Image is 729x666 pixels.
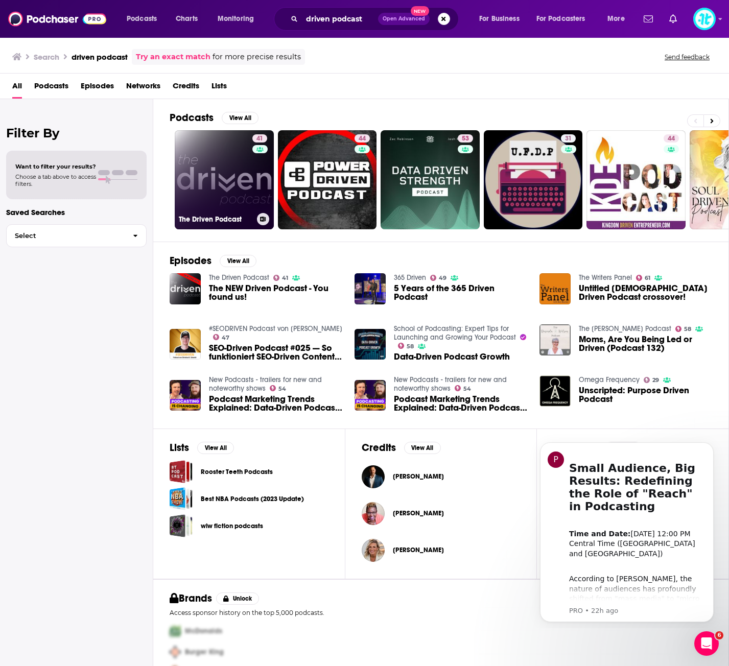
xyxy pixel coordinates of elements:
[393,472,444,481] span: [PERSON_NAME]
[218,12,254,26] span: Monitoring
[394,352,510,361] a: Data-Driven Podcast Growth
[170,273,201,304] img: The NEW Driven Podcast - You found us!
[270,385,287,391] a: 54
[170,609,712,616] p: Access sponsor history on the top 5,000 podcasts.
[185,627,222,635] span: McDonalds
[579,324,671,333] a: The Durenda Wilson Podcast
[359,134,366,144] span: 44
[644,377,660,383] a: 29
[539,375,571,407] img: Unscripted: Purpose Driven Podcast
[201,493,304,505] a: Best NBA Podcasts (2023 Update)
[394,273,426,282] a: 365 Driven
[120,11,170,27] button: open menu
[210,11,267,27] button: open menu
[693,8,716,30] button: Show profile menu
[411,6,429,16] span: New
[170,111,258,124] a: PodcastsView All
[455,385,472,391] a: 54
[170,514,193,537] a: wlw fiction podcasts
[645,276,650,280] span: 61
[393,546,444,554] span: [PERSON_NAME]
[284,7,468,31] div: Search podcasts, credits, & more...
[216,592,260,605] button: Unlock
[81,78,114,99] a: Episodes
[668,134,675,144] span: 44
[185,648,224,656] span: Burger King
[684,327,691,331] span: 58
[472,11,532,27] button: open menu
[394,375,507,393] a: New Podcasts - trailers for new and noteworthy shows
[34,78,68,99] a: Podcasts
[579,375,640,384] a: Omega Frequency
[675,326,692,332] a: 58
[600,11,638,27] button: open menu
[715,631,723,639] span: 6
[607,12,625,26] span: More
[579,284,712,301] a: Untitled Female Driven Podcast crossover!
[7,232,125,239] span: Select
[530,11,600,27] button: open menu
[170,329,201,360] img: SEO-Driven Podcast #025 — So funktioniert SEO-Driven Content Marketing
[362,441,441,454] a: CreditsView All
[126,78,160,99] span: Networks
[383,16,425,21] span: Open Advanced
[394,284,527,301] a: 5 Years of the 365 Driven Podcast
[273,275,289,281] a: 41
[222,112,258,124] button: View All
[694,631,719,656] iframe: Intercom live chat
[539,324,571,355] a: Moms, Are You Being Led or Driven (Podcast 132)
[693,8,716,30] span: Logged in as ImpactTheory
[170,592,212,605] h2: Brands
[561,134,576,142] a: 31
[166,621,185,641] img: First Pro Logo
[579,284,712,301] span: Untitled [DEMOGRAPHIC_DATA] Driven Podcast crossover!
[209,324,342,333] a: #SEODRIVEN Podcast von Christian B. Schmidt
[404,442,441,454] button: View All
[170,254,256,267] a: EpisodesView All
[211,78,227,99] a: Lists
[362,502,385,525] a: Shae Bynes
[256,134,263,144] span: 41
[213,334,230,340] a: 47
[302,11,378,27] input: Search podcasts, credits, & more...
[170,460,193,483] a: Rooster Teeth Podcasts
[278,130,377,229] a: 44
[170,487,193,510] a: Best NBA Podcasts (2023 Update)
[222,336,229,340] span: 47
[170,441,189,454] h2: Lists
[652,378,659,383] span: 29
[176,12,198,26] span: Charts
[693,8,716,30] img: User Profile
[136,51,210,63] a: Try an exact match
[34,52,59,62] h3: Search
[15,173,96,187] span: Choose a tab above to access filters.
[362,534,521,566] button: Kiley SchmitzKiley Schmitz
[665,10,681,28] a: Show notifications dropdown
[362,497,521,530] button: Shae BynesShae Bynes
[579,386,712,403] span: Unscripted: Purpose Driven Podcast
[407,344,414,349] span: 58
[8,9,106,29] img: Podchaser - Follow, Share and Rate Podcasts
[479,12,520,26] span: For Business
[579,273,632,282] a: The Writers Panel
[179,215,253,224] h3: The Driven Podcast
[362,539,385,562] img: Kiley Schmitz
[173,78,199,99] span: Credits
[175,130,274,229] a: 41The Driven Podcast
[355,380,386,411] a: Podcast Marketing Trends Explained: Data-Driven Podcast Growth Strategies
[393,546,444,554] a: Kiley Schmitz
[170,380,201,411] a: Podcast Marketing Trends Explained: Data-Driven Podcast Growth Strategies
